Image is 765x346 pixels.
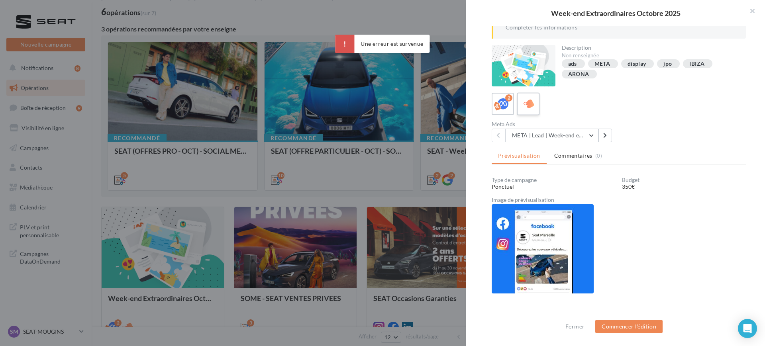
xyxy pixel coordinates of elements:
[595,152,602,159] span: (0)
[505,94,512,102] div: 2
[562,52,740,59] div: Non renseignée
[689,61,704,67] div: IBIZA
[335,35,430,53] div: Une erreur est survenue
[738,319,757,338] div: Open Intercom Messenger
[506,24,577,31] a: Compléter les informations
[505,129,598,142] button: META | Lead | Week-end extraordinaires Octobre 2025
[562,322,588,331] button: Fermer
[492,121,616,127] div: Meta Ads
[595,320,663,333] button: Commencer l'édition
[492,177,616,183] div: Type de campagne
[479,10,752,17] div: Week-end Extraordinaires Octobre 2025
[663,61,672,67] div: jpo
[554,152,592,160] span: Commentaires
[568,61,577,67] div: ads
[594,61,610,67] div: META
[568,71,589,77] div: ARONA
[492,183,616,191] div: Ponctuel
[622,183,746,191] div: 350€
[628,61,646,67] div: display
[492,197,746,203] div: Image de prévisualisation
[562,45,740,51] div: Description
[492,204,594,293] img: 9f62aebfd21fa4f93db7bbc86508fce5.jpg
[622,177,746,183] div: Budget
